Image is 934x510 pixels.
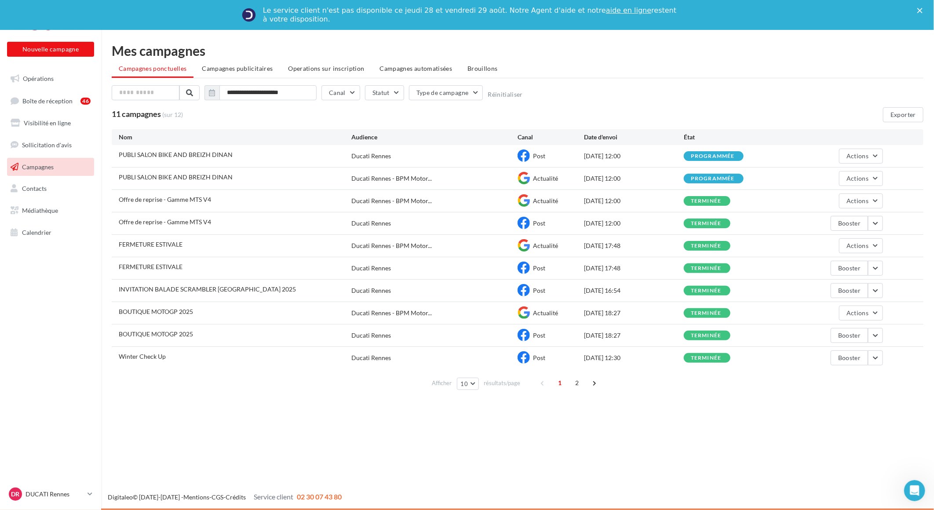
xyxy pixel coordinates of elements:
[119,308,193,315] span: BOUTIQUE MOTOGP 2025
[5,136,96,154] a: Sollicitation d'avis
[584,133,684,142] div: Date d'envoi
[831,350,868,365] button: Booster
[112,109,161,119] span: 11 campagnes
[684,133,784,142] div: État
[119,173,233,181] span: PUBLI SALON BIKE AND BREIZH DINAN
[5,91,96,110] a: Boîte de réception46
[7,42,94,57] button: Nouvelle campagne
[351,152,391,160] div: Ducati Rennes
[119,133,351,142] div: Nom
[533,354,545,361] span: Post
[917,8,926,13] div: Fermer
[584,197,684,205] div: [DATE] 12:00
[691,221,722,226] div: terminée
[691,355,722,361] div: terminée
[119,285,296,293] span: INVITATION BALADE SCRAMBLER RENNES 2025
[351,241,432,250] span: Ducati Rennes - BPM Motor...
[11,490,20,499] span: DR
[22,163,54,170] span: Campagnes
[351,331,391,340] div: Ducati Rennes
[533,219,545,227] span: Post
[263,6,678,24] div: Le service client n'est pas disponible ce jeudi 28 et vendredi 29 août. Notre Agent d'aide et not...
[691,310,722,316] div: terminée
[351,353,391,362] div: Ducati Rennes
[570,376,584,390] span: 2
[691,266,722,271] div: terminée
[202,65,273,72] span: Campagnes publicitaires
[321,85,360,100] button: Canal
[839,171,883,186] button: Actions
[22,229,51,236] span: Calendrier
[212,493,223,501] a: CGS
[533,287,545,294] span: Post
[691,198,722,204] div: terminée
[288,65,364,72] span: Operations sur inscription
[108,493,342,501] span: © [DATE]-[DATE] - - -
[691,176,735,182] div: programmée
[691,243,722,249] div: terminée
[518,133,584,142] div: Canal
[119,353,166,360] span: Winter Check Up
[242,8,256,22] img: Profile image for Service-Client
[351,174,432,183] span: Ducati Rennes - BPM Motor...
[533,331,545,339] span: Post
[584,286,684,295] div: [DATE] 16:54
[119,218,211,226] span: Offre de reprise - Gamme MTS V4
[5,114,96,132] a: Visibilité en ligne
[119,151,233,158] span: PUBLI SALON BIKE AND BREIZH DINAN
[22,141,72,149] span: Sollicitation d'avis
[119,263,182,270] span: FERMETURE ESTIVALE
[606,6,651,15] a: aide en ligne
[691,333,722,339] div: terminée
[23,75,54,82] span: Opérations
[839,149,883,164] button: Actions
[839,193,883,208] button: Actions
[584,264,684,273] div: [DATE] 17:48
[22,207,58,214] span: Médiathèque
[162,110,183,119] span: (sur 12)
[7,486,94,503] a: DR DUCATI Rennes
[584,219,684,228] div: [DATE] 12:00
[846,242,868,249] span: Actions
[22,185,47,192] span: Contacts
[80,98,91,105] div: 46
[584,152,684,160] div: [DATE] 12:00
[691,288,722,294] div: terminée
[457,378,479,390] button: 10
[432,379,452,387] span: Afficher
[22,97,73,104] span: Boîte de réception
[533,242,558,249] span: Actualité
[351,133,518,142] div: Audience
[846,197,868,204] span: Actions
[584,309,684,317] div: [DATE] 18:27
[904,480,925,501] iframe: Intercom live chat
[5,158,96,176] a: Campagnes
[533,175,558,182] span: Actualité
[183,493,209,501] a: Mentions
[351,197,432,205] span: Ducati Rennes - BPM Motor...
[226,493,246,501] a: Crédits
[5,179,96,198] a: Contacts
[533,264,545,272] span: Post
[584,241,684,250] div: [DATE] 17:48
[533,197,558,204] span: Actualité
[846,175,868,182] span: Actions
[846,309,868,317] span: Actions
[883,107,923,122] button: Exporter
[484,379,520,387] span: résultats/page
[831,261,868,276] button: Booster
[119,240,182,248] span: FERMETURE ESTIVALE
[351,264,391,273] div: Ducati Rennes
[584,353,684,362] div: [DATE] 12:30
[112,44,923,57] div: Mes campagnes
[24,119,71,127] span: Visibilité en ligne
[119,330,193,338] span: BOUTIQUE MOTOGP 2025
[467,65,498,72] span: Brouillons
[5,69,96,88] a: Opérations
[351,286,391,295] div: Ducati Rennes
[108,493,133,501] a: Digitaleo
[119,196,211,203] span: Offre de reprise - Gamme MTS V4
[26,490,84,499] p: DUCATI Rennes
[831,216,868,231] button: Booster
[533,152,545,160] span: Post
